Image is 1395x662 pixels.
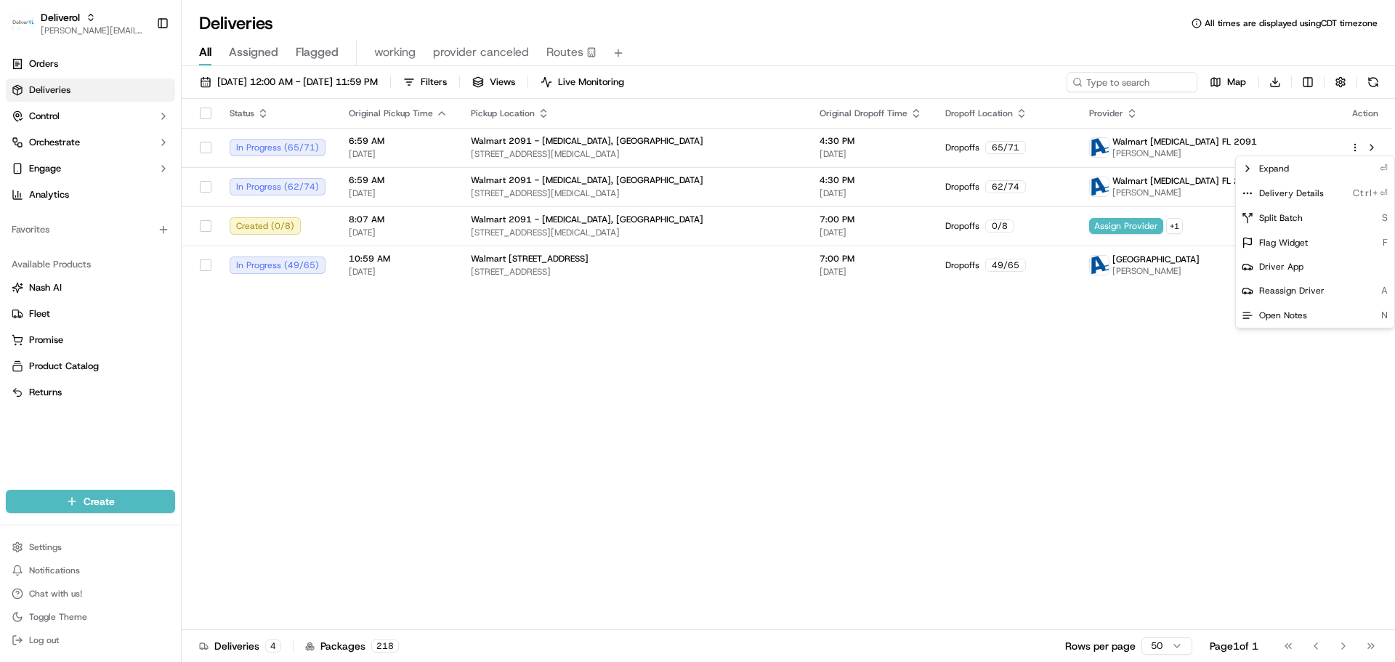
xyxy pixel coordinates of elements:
[1259,261,1303,273] span: Driver App
[1382,211,1388,225] span: S
[1259,237,1308,249] span: Flag Widget
[1259,187,1324,199] span: Delivery Details
[1259,310,1307,321] span: Open Notes
[1381,284,1388,297] span: A
[1259,212,1303,224] span: Split Batch
[1380,162,1388,175] span: ⏎
[1383,236,1388,249] span: F
[1381,309,1388,322] span: N
[1259,285,1325,296] span: Reassign Driver
[1353,187,1388,200] span: Ctrl+⏎
[1259,163,1289,174] span: Expand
